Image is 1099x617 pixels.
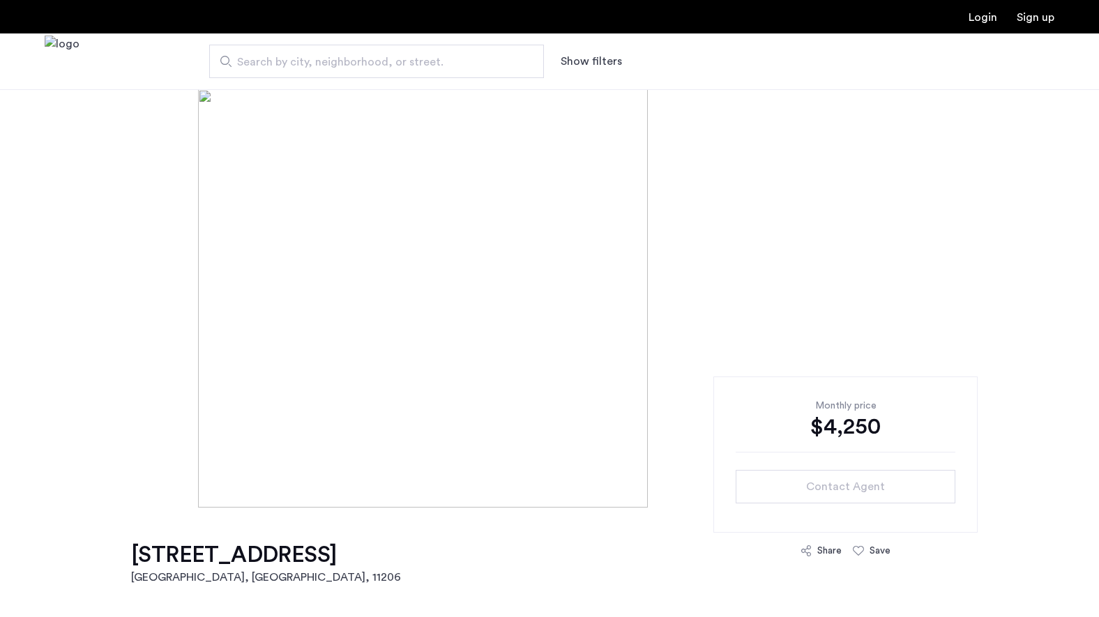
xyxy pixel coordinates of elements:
span: Contact Agent [806,478,885,495]
div: Save [870,544,890,558]
h2: [GEOGRAPHIC_DATA], [GEOGRAPHIC_DATA] , 11206 [131,569,401,586]
span: Search by city, neighborhood, or street. [237,54,505,70]
div: $4,250 [736,413,955,441]
div: Monthly price [736,399,955,413]
a: [STREET_ADDRESS][GEOGRAPHIC_DATA], [GEOGRAPHIC_DATA], 11206 [131,541,401,586]
a: Cazamio Logo [45,36,79,88]
a: Login [969,12,997,23]
h1: [STREET_ADDRESS] [131,541,401,569]
img: [object%20Object] [198,89,902,508]
button: button [736,470,955,503]
a: Registration [1017,12,1054,23]
input: Apartment Search [209,45,544,78]
button: Show or hide filters [561,53,622,70]
img: logo [45,36,79,88]
div: Share [817,544,842,558]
